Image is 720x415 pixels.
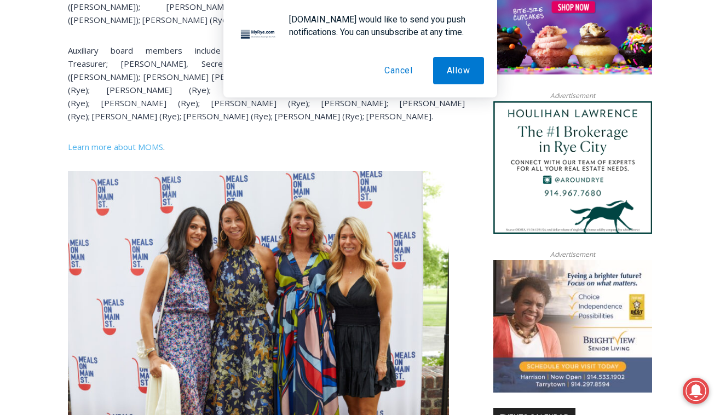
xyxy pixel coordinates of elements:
img: Brightview Senior Living [493,260,652,393]
p: . [68,140,465,153]
img: Houlihan Lawrence The #1 Brokerage in Rye City [493,101,652,234]
span: Advertisement [539,249,606,260]
button: Allow [433,57,484,84]
div: 6 [128,93,133,103]
div: Birds of Prey: Falcon and hawk demos [114,32,153,90]
a: [PERSON_NAME] Read Sanctuary Fall Fest: [DATE] [1,109,158,136]
a: Learn more about MOMS [68,141,163,152]
button: Cancel [371,57,427,84]
span: Intern @ [DOMAIN_NAME] [286,109,508,134]
div: "[PERSON_NAME] and I covered the [DATE] Parade, which was a really eye opening experience as I ha... [277,1,517,106]
div: [DOMAIN_NAME] would like to send you push notifications. You can unsubscribe at any time. [280,13,484,38]
div: / [122,93,125,103]
img: notification icon [237,13,280,57]
a: Intern @ [DOMAIN_NAME] [263,106,531,136]
div: 2 [114,93,119,103]
h4: [PERSON_NAME] Read Sanctuary Fall Fest: [DATE] [9,110,140,135]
